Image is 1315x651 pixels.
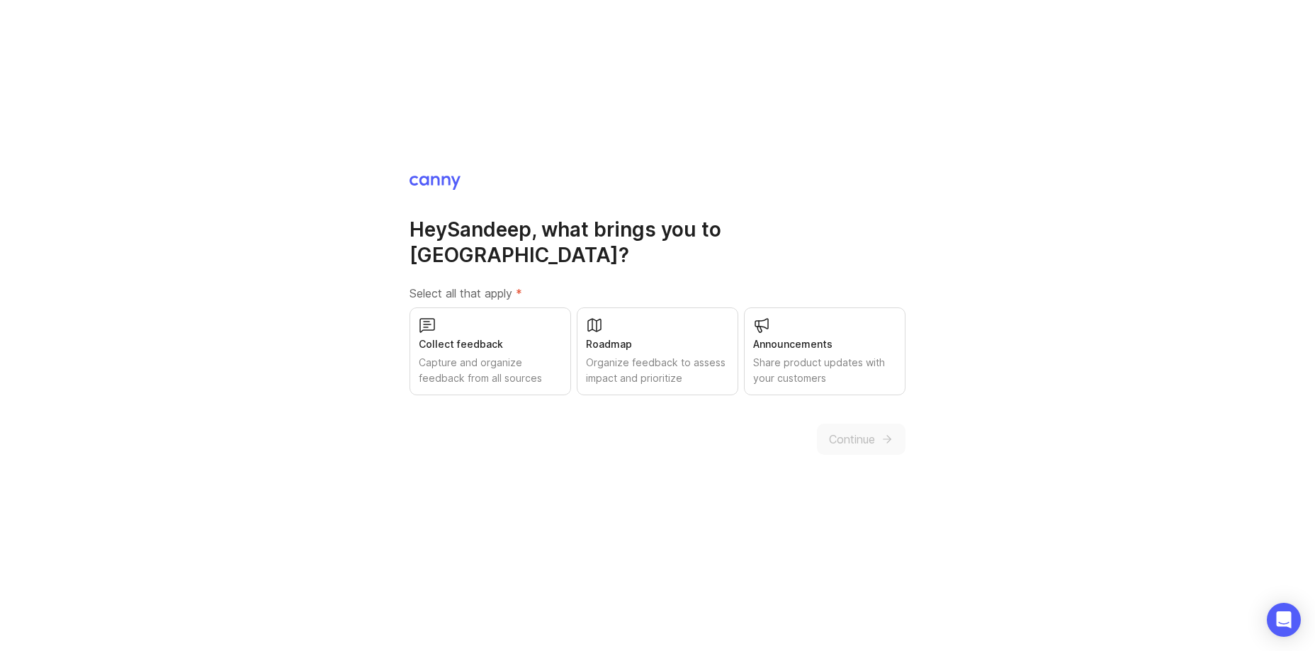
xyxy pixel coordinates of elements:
button: Collect feedbackCapture and organize feedback from all sources [410,307,571,395]
h1: Hey Sandeep , what brings you to [GEOGRAPHIC_DATA]? [410,217,905,268]
button: Continue [817,424,905,455]
div: Share product updates with your customers [753,355,896,386]
button: RoadmapOrganize feedback to assess impact and prioritize [577,307,738,395]
div: Announcements [753,336,896,352]
img: Canny Home [410,176,461,190]
span: Continue [829,431,875,448]
label: Select all that apply [410,285,905,302]
div: Organize feedback to assess impact and prioritize [586,355,729,386]
div: Collect feedback [419,336,562,352]
div: Capture and organize feedback from all sources [419,355,562,386]
div: Roadmap [586,336,729,352]
div: Open Intercom Messenger [1267,603,1301,637]
button: AnnouncementsShare product updates with your customers [744,307,905,395]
